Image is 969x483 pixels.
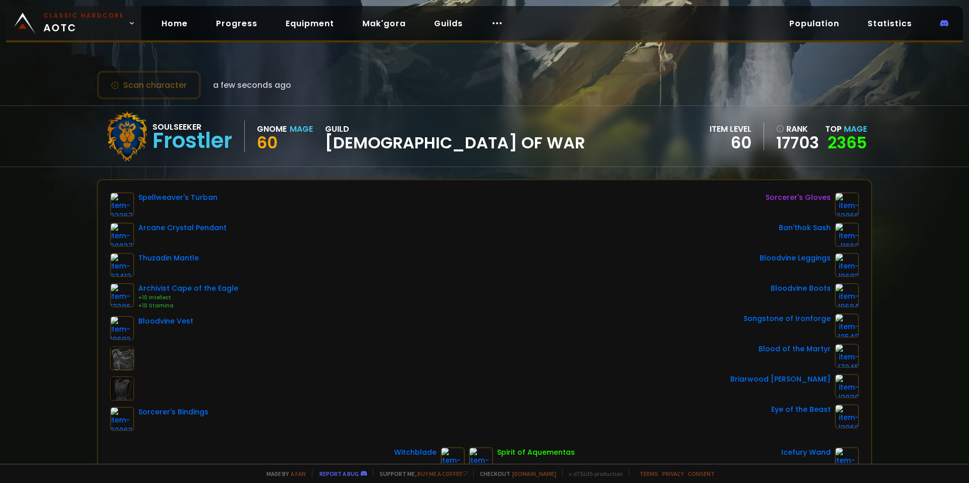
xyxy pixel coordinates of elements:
div: Sorcerer's Bindings [138,407,208,417]
span: 60 [257,131,278,154]
a: Buy me a coffee [417,470,467,477]
span: Mage [844,123,867,135]
div: Mage [290,123,313,135]
a: Consent [688,470,715,477]
div: rank [776,123,819,135]
div: Top [825,123,867,135]
div: Frostler [152,133,232,148]
a: Report a bug [319,470,359,477]
a: Progress [208,13,265,34]
div: Blood of the Martyr [759,344,831,354]
div: Bloodvine Boots [771,283,831,294]
span: a few seconds ago [213,79,291,91]
img: item-22066 [835,192,859,217]
div: Sorcerer's Gloves [766,192,831,203]
img: item-22412 [110,253,134,277]
a: Terms [639,470,658,477]
img: item-12930 [835,374,859,398]
a: 17703 [776,135,819,150]
div: item level [710,123,751,135]
div: Bloodvine Leggings [760,253,831,263]
small: Classic Hardcore [43,11,124,20]
div: +10 Intellect [138,294,238,302]
a: Privacy [662,470,684,477]
a: Equipment [278,13,342,34]
img: item-22063 [110,407,134,431]
div: 60 [710,135,751,150]
div: Arcane Crystal Pendant [138,223,227,233]
div: Thuzadin Mantle [138,253,199,263]
span: v. d752d5 - production [562,470,623,477]
a: Classic HardcoreAOTC [6,6,141,40]
div: Icefury Wand [781,447,831,458]
div: +10 Stamina [138,302,238,310]
span: Checkout [473,470,556,477]
a: Home [153,13,196,34]
span: Support me, [373,470,467,477]
a: Population [781,13,847,34]
span: Made by [260,470,306,477]
div: Soulseeker [152,121,232,133]
img: item-7514 [835,447,859,471]
div: Gnome [257,123,287,135]
img: item-19682 [110,316,134,340]
div: Bloodvine Vest [138,316,193,327]
img: item-11904 [469,447,493,471]
a: 2365 [828,131,867,154]
img: item-13386 [110,283,134,307]
a: a fan [291,470,306,477]
div: Eye of the Beast [771,404,831,415]
div: Briarwood [PERSON_NAME] [730,374,831,385]
a: [DOMAIN_NAME] [512,470,556,477]
div: Witchblade [394,447,437,458]
span: [DEMOGRAPHIC_DATA] of War [325,135,585,150]
div: Archivist Cape of the Eagle [138,283,238,294]
img: item-19683 [835,253,859,277]
img: item-20037 [110,223,134,247]
img: item-19684 [835,283,859,307]
div: guild [325,123,585,150]
img: item-22267 [110,192,134,217]
button: Scan character [97,71,201,99]
a: Mak'gora [354,13,414,34]
a: Guilds [426,13,471,34]
span: AOTC [43,11,124,35]
div: Ban'thok Sash [779,223,831,233]
img: item-13964 [441,447,465,471]
img: item-11662 [835,223,859,247]
img: item-17045 [835,344,859,368]
div: Spirit of Aquementas [497,447,575,458]
img: item-12543 [835,313,859,338]
div: Songstone of Ironforge [743,313,831,324]
img: item-13968 [835,404,859,428]
div: Spellweaver's Turban [138,192,218,203]
a: Statistics [859,13,920,34]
